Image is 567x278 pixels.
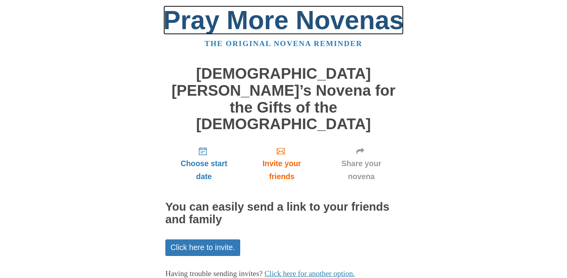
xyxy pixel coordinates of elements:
[163,6,404,35] a: Pray More Novenas
[165,65,402,132] h1: [DEMOGRAPHIC_DATA][PERSON_NAME]’s Novena for the Gifts of the [DEMOGRAPHIC_DATA]
[165,140,243,187] a: Choose start date
[321,140,402,187] a: Share your novena
[243,140,321,187] a: Invite your friends
[165,239,240,256] a: Click here to invite.
[329,157,394,183] span: Share your novena
[165,269,263,278] span: Having trouble sending invites?
[165,201,402,226] h2: You can easily send a link to your friends and family
[250,157,313,183] span: Invite your friends
[265,269,355,278] a: Click here for another option.
[173,157,235,183] span: Choose start date
[205,39,363,48] a: The original novena reminder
